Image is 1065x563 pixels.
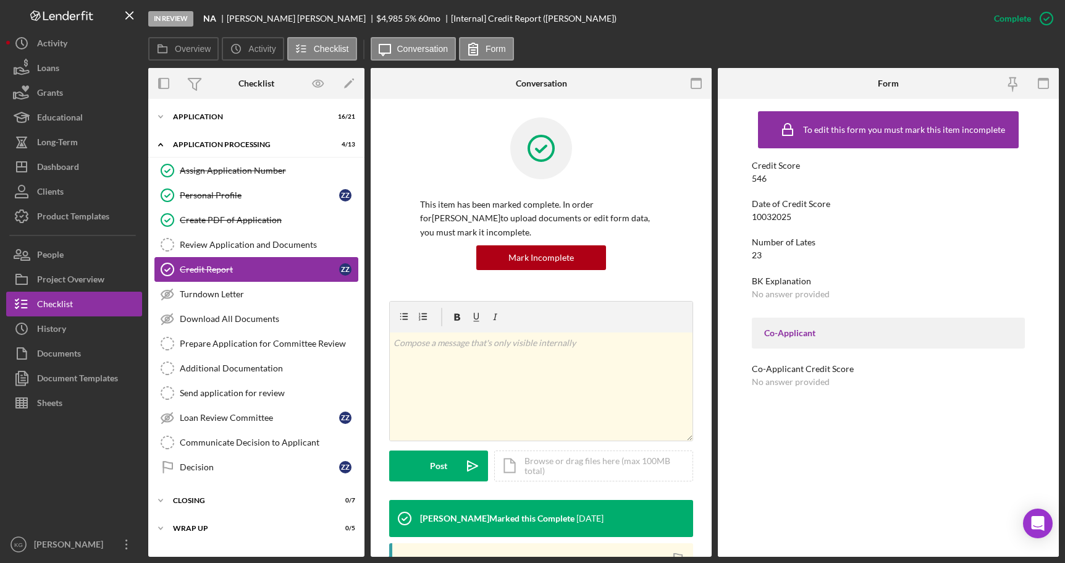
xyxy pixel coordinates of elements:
[878,78,899,88] div: Form
[180,413,339,423] div: Loan Review Committee
[752,364,1025,374] div: Co-Applicant Credit Score
[405,14,416,23] div: 5 %
[154,356,358,381] a: Additional Documentation
[430,451,447,481] div: Post
[238,78,274,88] div: Checklist
[314,44,349,54] label: Checklist
[6,155,142,179] button: Dashboard
[37,292,73,320] div: Checklist
[180,462,339,472] div: Decision
[173,497,324,504] div: Closing
[333,525,355,532] div: 0 / 5
[148,37,219,61] button: Overview
[752,199,1025,209] div: Date of Credit Score
[37,204,109,232] div: Product Templates
[803,125,1005,135] div: To edit this form you must mark this item incomplete
[994,6,1031,31] div: Complete
[180,339,358,349] div: Prepare Application for Committee Review
[459,37,514,61] button: Form
[508,245,574,270] div: Mark Incomplete
[339,412,351,424] div: Z Z
[389,451,488,481] button: Post
[154,183,358,208] a: Personal ProfileZZ
[6,267,142,292] button: Project Overview
[6,391,142,415] a: Sheets
[227,14,376,23] div: [PERSON_NAME] [PERSON_NAME]
[339,189,351,201] div: Z Z
[173,141,324,148] div: Application Processing
[333,141,355,148] div: 4 / 13
[516,78,567,88] div: Conversation
[203,14,216,23] b: NA
[451,14,617,23] div: [Internal] Credit Report ([PERSON_NAME])
[148,11,193,27] div: In Review
[37,179,64,207] div: Clients
[37,341,81,369] div: Documents
[154,430,358,455] a: Communicate Decision to Applicant
[6,292,142,316] a: Checklist
[37,242,64,270] div: People
[37,267,104,295] div: Project Overview
[173,525,324,532] div: Wrap up
[6,179,142,204] button: Clients
[6,242,142,267] button: People
[376,13,403,23] span: $4,985
[180,438,358,447] div: Communicate Decision to Applicant
[339,263,351,276] div: Z Z
[154,381,358,405] a: Send application for review
[154,257,358,282] a: Credit ReportZZ
[180,289,358,299] div: Turndown Letter
[6,80,142,105] button: Grants
[752,377,830,387] div: No answer provided
[371,37,457,61] button: Conversation
[486,44,506,54] label: Form
[6,366,142,391] button: Document Templates
[180,314,358,324] div: Download All Documents
[752,289,830,299] div: No answer provided
[6,130,142,155] button: Long-Term
[180,265,339,274] div: Credit Report
[576,514,604,523] time: 2025-10-03 23:12
[6,204,142,229] a: Product Templates
[6,105,142,130] button: Educational
[222,37,284,61] button: Activity
[180,388,358,398] div: Send application for review
[339,461,351,473] div: Z Z
[180,240,358,250] div: Review Application and Documents
[764,328,1012,338] div: Co-Applicant
[420,514,575,523] div: [PERSON_NAME] Marked this Complete
[6,316,142,341] button: History
[6,31,142,56] button: Activity
[752,237,1025,247] div: Number of Lates
[180,215,358,225] div: Create PDF of Application
[397,44,448,54] label: Conversation
[37,56,59,83] div: Loans
[752,161,1025,171] div: Credit Score
[752,174,767,184] div: 546
[37,391,62,418] div: Sheets
[6,56,142,80] a: Loans
[154,232,358,257] a: Review Application and Documents
[333,497,355,504] div: 0 / 7
[154,208,358,232] a: Create PDF of Application
[154,405,358,430] a: Loan Review CommitteeZZ
[37,105,83,133] div: Educational
[752,212,791,222] div: 10032025
[37,130,78,158] div: Long-Term
[6,341,142,366] button: Documents
[248,44,276,54] label: Activity
[37,31,67,59] div: Activity
[418,14,440,23] div: 60 mo
[154,282,358,307] a: Turndown Letter
[31,532,111,560] div: [PERSON_NAME]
